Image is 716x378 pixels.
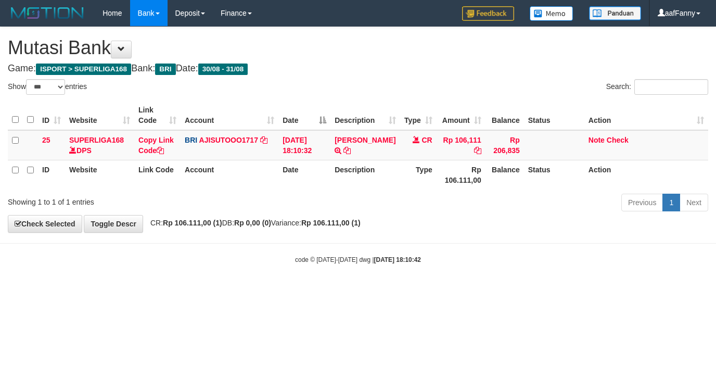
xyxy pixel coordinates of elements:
[485,100,524,130] th: Balance
[606,79,708,95] label: Search:
[437,100,485,130] th: Amount: activate to sort column ascending
[437,160,485,190] th: Rp 106.111,00
[400,100,437,130] th: Type: activate to sort column ascending
[524,160,584,190] th: Status
[155,64,175,75] span: BRI
[524,100,584,130] th: Status
[278,130,330,160] td: [DATE] 18:10:32
[584,160,708,190] th: Action
[335,136,395,144] a: [PERSON_NAME]
[145,219,361,227] span: CR: DB: Variance:
[485,160,524,190] th: Balance
[69,136,124,144] a: SUPERLIGA168
[38,160,65,190] th: ID
[421,136,432,144] span: CR
[65,100,134,130] th: Website: activate to sort column ascending
[474,146,481,155] a: Copy Rp 106,111 to clipboard
[374,256,421,263] strong: [DATE] 18:10:42
[330,100,400,130] th: Description: activate to sort column ascending
[134,160,181,190] th: Link Code
[234,219,271,227] strong: Rp 0,00 (0)
[8,5,87,21] img: MOTION_logo.png
[65,160,134,190] th: Website
[8,79,87,95] label: Show entries
[462,6,514,21] img: Feedback.jpg
[584,100,708,130] th: Action: activate to sort column ascending
[36,64,131,75] span: ISPORT > SUPERLIGA168
[621,194,663,211] a: Previous
[400,160,437,190] th: Type
[26,79,65,95] select: Showentries
[437,130,485,160] td: Rp 106,111
[42,136,50,144] span: 25
[198,64,248,75] span: 30/08 - 31/08
[65,130,134,160] td: DPS
[343,146,351,155] a: Copy MUHAMMAD HASAN to clipboard
[185,136,197,144] span: BRI
[199,136,258,144] a: AJISUTOOO1717
[278,160,330,190] th: Date
[607,136,629,144] a: Check
[8,215,82,233] a: Check Selected
[181,160,278,190] th: Account
[84,215,143,233] a: Toggle Descr
[530,6,573,21] img: Button%20Memo.svg
[134,100,181,130] th: Link Code: activate to sort column ascending
[295,256,421,263] small: code © [DATE]-[DATE] dwg |
[589,136,605,144] a: Note
[138,136,174,155] a: Copy Link Code
[278,100,330,130] th: Date: activate to sort column descending
[680,194,708,211] a: Next
[8,64,708,74] h4: Game: Bank: Date:
[330,160,400,190] th: Description
[634,79,708,95] input: Search:
[38,100,65,130] th: ID: activate to sort column ascending
[589,6,641,20] img: panduan.png
[163,219,222,227] strong: Rp 106.111,00 (1)
[8,193,290,207] div: Showing 1 to 1 of 1 entries
[260,136,267,144] a: Copy AJISUTOOO1717 to clipboard
[485,130,524,160] td: Rp 206,835
[181,100,278,130] th: Account: activate to sort column ascending
[301,219,361,227] strong: Rp 106.111,00 (1)
[8,37,708,58] h1: Mutasi Bank
[662,194,680,211] a: 1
